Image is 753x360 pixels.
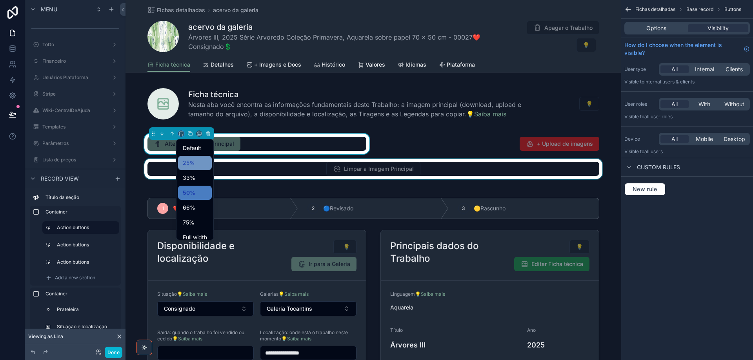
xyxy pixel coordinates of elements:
span: Plataforma [447,61,475,69]
span: Árvores III, 2025 Série Arvoredo Coleção Primavera, Aquarela sobre papel 70 x 50 cm - 00027❤️Cons... [188,33,501,51]
a: Histórico [314,58,345,73]
a: Plataforma [439,58,475,73]
span: Default [183,143,201,153]
span: 33% [183,173,195,183]
span: 50% [183,188,195,197]
a: acervo da galeria [213,6,258,14]
a: + Imagens e Docs [246,58,301,73]
span: Fichas detalhadas [157,6,205,14]
a: Idiomas [398,58,426,73]
a: Detalhes [203,58,234,73]
span: Full width [183,233,207,242]
a: Ficha técnica [147,58,190,72]
span: Histórico [322,61,345,69]
span: Idiomas [406,61,426,69]
span: 75% [183,218,195,227]
span: + Imagens e Docs [254,61,301,69]
span: Ficha técnica [155,61,190,69]
h1: acervo da galeria [188,22,501,33]
span: Detalhes [211,61,234,69]
span: 66% [183,203,195,212]
span: 25% [183,158,195,168]
a: Valores [358,58,385,73]
span: Valores [366,61,385,69]
a: Fichas detalhadas [147,6,205,14]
